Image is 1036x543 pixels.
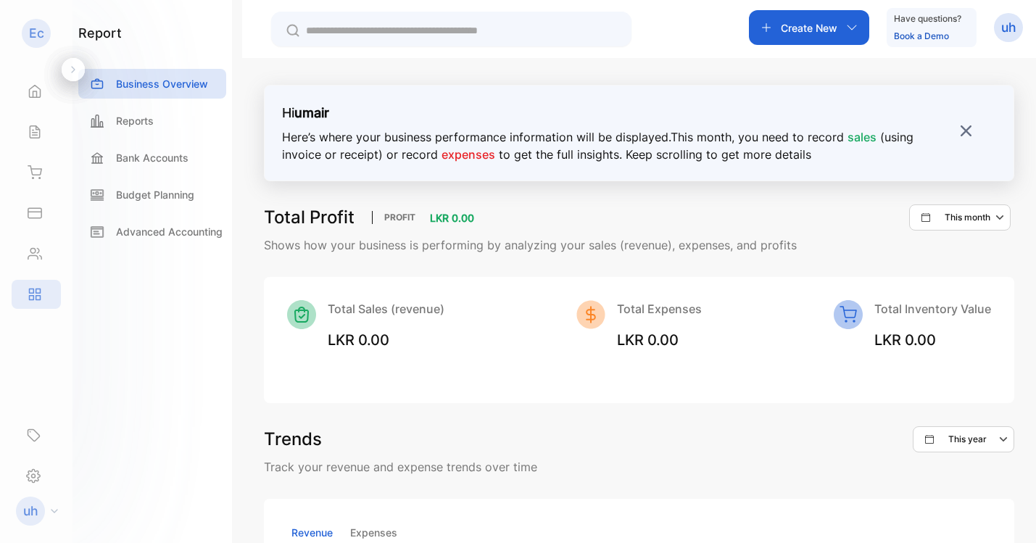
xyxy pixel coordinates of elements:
button: uh [994,10,1023,45]
button: Create New [749,10,869,45]
p: uh [23,502,38,521]
p: This year [948,433,987,446]
p: Track your revenue and expense trends over time [264,458,1014,476]
p: PROFIT [372,211,427,224]
button: This month [909,204,1011,231]
span: expenses [442,147,495,162]
p: Reports [116,113,154,128]
h3: Total Profit [264,204,355,231]
a: Book a Demo [894,30,949,41]
a: Bank Accounts [78,143,226,173]
img: Icon [287,300,316,329]
p: Total Inventory Value [874,300,991,318]
a: Budget Planning [78,180,226,210]
p: Create New [781,20,837,36]
p: Here’s where your business performance information will be displayed. This month , you need to re... [282,128,945,163]
span: LKR 0.00 [874,331,936,349]
button: This year [913,426,1014,452]
a: Reports [78,106,226,136]
p: Business Overview [116,76,208,91]
a: Business Overview [78,69,226,99]
p: Bank Accounts [116,150,188,165]
p: Total Sales (revenue) [328,300,444,318]
img: Icon [576,300,605,329]
p: This month [945,211,990,224]
p: Advanced Accounting [116,224,223,239]
a: Advanced Accounting [78,217,226,246]
strong: umair [294,105,329,120]
img: close [959,124,973,138]
h1: report [78,23,122,43]
p: Have questions? [894,12,961,26]
p: Total Expenses [617,300,702,318]
img: Icon [834,300,863,329]
p: Budget Planning [116,187,194,202]
span: LKR 0.00 [617,331,679,349]
p: uh [1001,18,1016,37]
p: Shows how your business is performing by analyzing your sales (revenue), expenses, and profits [264,236,1014,254]
span: LKR 0.00 [430,212,474,224]
span: LKR 0.00 [328,331,389,349]
p: Ec [29,24,44,43]
p: Hi [282,103,959,123]
h3: Trends [264,426,322,452]
span: sales [848,130,877,144]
